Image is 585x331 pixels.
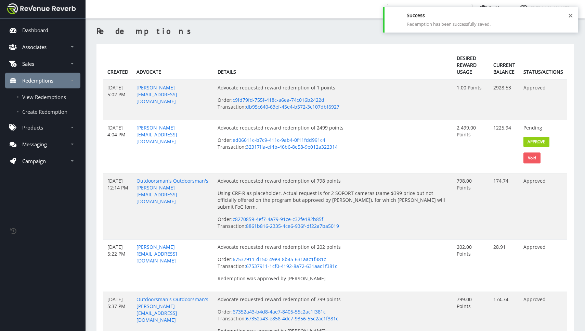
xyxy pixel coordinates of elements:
td: [DATE] 12:14 PM [103,173,132,239]
a: Products [5,120,80,135]
a: Approve [523,137,549,147]
span: Create Redemption [22,108,67,115]
a: [EMAIL_ADDRESS][DOMAIN_NAME] [136,250,177,264]
p: Messaging [22,141,47,148]
a: Void [523,152,541,163]
p: Advocate requested reward redemption of 202 points [218,244,448,250]
td: 28.91 [489,239,519,292]
td: 2,499.00 Points [453,120,489,173]
img: ph-profile.png [520,5,528,13]
span: Approved [523,84,546,91]
a: View Redemptions [5,90,80,104]
th: Current Balance [489,51,519,80]
td: 202.00 Points [453,239,489,292]
a: 67352a43-e858-4dc7-9356-55c2ac1f381c [246,315,338,322]
span: Approved [523,244,546,250]
a: Campaign [5,153,80,169]
a: [PERSON_NAME] [520,5,575,15]
a: [PERSON_NAME] [136,124,175,131]
button: × [566,11,575,20]
p: Dashboard [22,27,48,34]
a: 32317ffa-ef4b-46b6-8e58-9e012a322314 [246,144,338,150]
a: 67352a43-b4d8-4ae7-8405-55c2ac1f381c [233,308,326,315]
p: Advocate requested reward redemption of 799 points [218,296,448,303]
a: Sales [5,56,80,72]
span: Success [407,12,571,19]
p: Redemptions [22,77,53,84]
th: Advocate [132,51,213,80]
a: Outdoorsman's Outdoorsman's [136,177,208,184]
h3: Redemptions [96,25,574,37]
p: Redemption was approved by [PERSON_NAME] [218,275,448,282]
a: 8861b816-2335-4ce6-936f-df22a7ba5019 [246,223,339,229]
th: Created [103,51,132,80]
p: Using CRF-R as placeholder. Actual request is for 2 SOFORT cameras (same $399 price but not offic... [218,190,448,210]
p: Advocate requested reward redemption of 1 points [218,84,448,91]
span: Approved [523,296,546,303]
a: [EMAIL_ADDRESS][DOMAIN_NAME] [136,91,177,105]
a: [PERSON_NAME][EMAIL_ADDRESS][DOMAIN_NAME] [136,184,177,205]
a: Create Redemption [5,105,80,119]
a: [PERSON_NAME] [136,244,175,250]
a: Outdoorsman's Outdoorsman's [136,296,208,303]
a: c9fd79fd-755f-418c-a6ea-74c016b2422d [233,97,324,103]
td: [DATE] 5:22 PM [103,239,132,292]
span: Pending [523,124,542,131]
span: [PERSON_NAME] [531,5,569,12]
p: Order: Transaction: [218,216,448,230]
td: 1225.94 [489,120,519,173]
td: 1.00 Points [453,80,489,120]
span: View Redemptions [22,94,66,100]
a: [PERSON_NAME][EMAIL_ADDRESS][DOMAIN_NAME] [136,303,177,323]
p: Sales [22,60,34,67]
p: Campaign [22,158,46,164]
td: [DATE] 4:04 PM [103,120,132,173]
th: Status/Actions [519,51,567,80]
a: Dashboard [5,22,80,38]
a: [EMAIL_ADDRESS][DOMAIN_NAME] [136,131,177,145]
a: [PERSON_NAME] [136,84,175,91]
p: Associates [22,44,47,50]
td: 2928.53 [489,80,519,120]
p: Order: Transaction: [218,256,448,270]
td: 174.74 [489,173,519,239]
a: 67537911-d150-49e8-8b45-631aac1f381c [233,256,326,262]
a: 67537911-1cf0-4192-8a72-631aac1f381c [246,263,337,269]
p: Advocate requested reward redemption of 2499 points [218,124,448,131]
p: Order: Transaction: [218,137,448,150]
td: [DATE] 5:02 PM [103,80,132,120]
img: navbar brand [7,3,76,14]
a: Messaging [5,136,80,152]
p: Products [22,124,43,131]
a: Associates [5,39,80,55]
p: Advocate requested reward redemption of 798 points [218,177,448,184]
th: Details [213,51,453,80]
a: Redemptions [5,73,80,88]
p: Order: Transaction: [218,308,448,322]
span: Settings [489,5,507,11]
th: Desired Reward Usage [453,51,489,80]
span: Redemption has been successfully saved. [407,21,491,27]
span: Approved [523,177,546,184]
td: 798.00 Points [453,173,489,239]
a: c8270859-4ef7-4a79-91ce-c32fe182b85f [233,216,323,222]
a: db95c640-63ef-45e4-b572-3c107dbf6927 [246,103,339,110]
a: Settings [479,5,513,15]
p: Order: Transaction: [218,97,448,110]
a: ed06611c-b7c9-411c-9ab4-0f11fdd991c4 [233,137,325,143]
